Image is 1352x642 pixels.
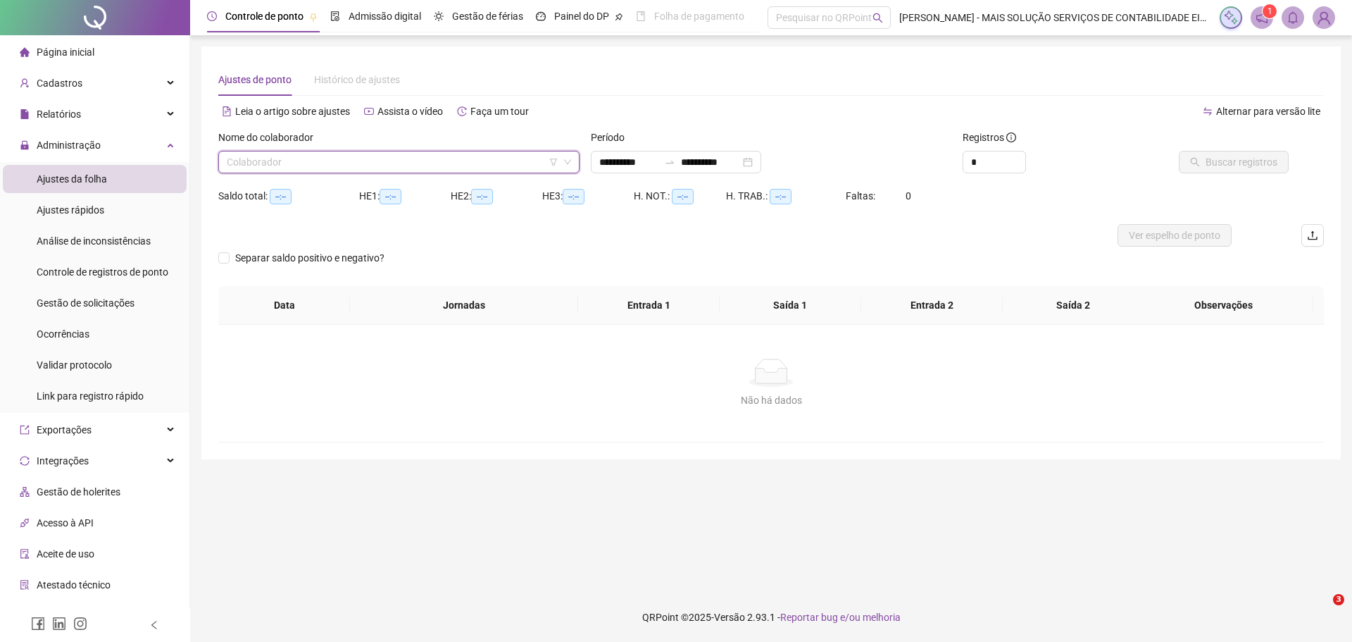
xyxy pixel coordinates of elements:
[37,328,89,340] span: Ocorrências
[377,106,443,117] span: Assista o vídeo
[314,74,400,85] span: Histórico de ajustes
[225,11,303,22] span: Controle de ponto
[634,188,726,204] div: H. NOT.:
[470,106,529,117] span: Faça um tour
[1003,286,1144,325] th: Saída 2
[52,617,66,631] span: linkedin
[1216,106,1320,117] span: Alternar para versão lite
[207,11,217,21] span: clock-circle
[780,612,901,623] span: Reportar bug e/ou melhoria
[37,235,151,247] span: Análise de inconsistências
[380,189,401,204] span: --:--
[218,130,323,145] label: Nome do colaborador
[222,106,232,116] span: file-text
[554,11,609,22] span: Painel do DP
[364,106,374,116] span: youtube
[20,518,30,528] span: api
[720,286,861,325] th: Saída 1
[37,424,92,436] span: Exportações
[899,10,1211,25] span: [PERSON_NAME] - MAIS SOLUÇÃO SERVIÇOS DE CONTABILIDADE EIRELI
[218,286,350,325] th: Data
[37,78,82,89] span: Cadastros
[20,456,30,466] span: sync
[452,11,523,22] span: Gestão de férias
[309,13,318,21] span: pushpin
[457,106,467,116] span: history
[563,189,584,204] span: --:--
[563,158,572,166] span: down
[37,579,111,591] span: Atestado técnico
[20,549,30,559] span: audit
[37,517,94,529] span: Acesso à API
[1287,11,1299,24] span: bell
[1263,4,1277,18] sup: 1
[726,188,846,204] div: H. TRAB.:
[1256,11,1268,24] span: notification
[1006,132,1016,142] span: info-circle
[330,11,340,21] span: file-done
[37,390,144,402] span: Link para registro rápido
[1267,6,1272,16] span: 1
[37,140,101,151] span: Administração
[664,156,675,168] span: swap-right
[906,190,911,202] span: 0
[37,455,89,467] span: Integrações
[770,189,791,204] span: --:--
[37,109,81,120] span: Relatórios
[37,297,134,309] span: Gestão de solicitações
[20,109,30,119] span: file
[672,189,694,204] span: --:--
[1307,230,1318,241] span: upload
[434,11,444,21] span: sun
[963,130,1016,145] span: Registros
[218,188,359,204] div: Saldo total:
[1118,224,1232,247] button: Ver espelho de ponto
[549,158,558,166] span: filter
[37,359,112,371] span: Validar protocolo
[270,189,292,204] span: --:--
[31,617,45,631] span: facebook
[536,11,546,21] span: dashboard
[542,188,634,204] div: HE 3:
[37,173,107,185] span: Ajustes da folha
[1179,151,1289,173] button: Buscar registros
[1313,7,1334,28] img: 2409
[578,286,720,325] th: Entrada 1
[37,548,94,560] span: Aceite de uso
[20,425,30,435] span: export
[20,78,30,88] span: user-add
[37,266,168,278] span: Controle de registros de ponto
[1145,297,1302,313] span: Observações
[714,612,745,623] span: Versão
[615,13,623,21] span: pushpin
[1223,10,1239,25] img: sparkle-icon.fc2bf0ac1784a2077858766a79e2daf3.svg
[349,11,421,22] span: Admissão digital
[861,286,1003,325] th: Entrada 2
[73,617,87,631] span: instagram
[37,486,120,498] span: Gestão de holerites
[235,106,350,117] span: Leia o artigo sobre ajustes
[636,11,646,21] span: book
[37,47,94,58] span: Página inicial
[190,593,1352,642] footer: QRPoint © 2025 - 2.93.1 -
[451,188,542,204] div: HE 2:
[235,393,1307,408] div: Não há dados
[1134,286,1313,325] th: Observações
[1304,594,1338,628] iframe: Intercom live chat
[230,250,390,266] span: Separar saldo positivo e negativo?
[149,620,159,630] span: left
[20,140,30,150] span: lock
[359,188,451,204] div: HE 1:
[591,130,634,145] label: Período
[20,487,30,497] span: apartment
[664,156,675,168] span: to
[846,190,877,202] span: Faltas:
[1203,106,1213,116] span: swap
[20,47,30,57] span: home
[37,204,104,216] span: Ajustes rápidos
[872,13,883,23] span: search
[471,189,493,204] span: --:--
[1333,594,1344,605] span: 3
[350,286,578,325] th: Jornadas
[20,580,30,590] span: solution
